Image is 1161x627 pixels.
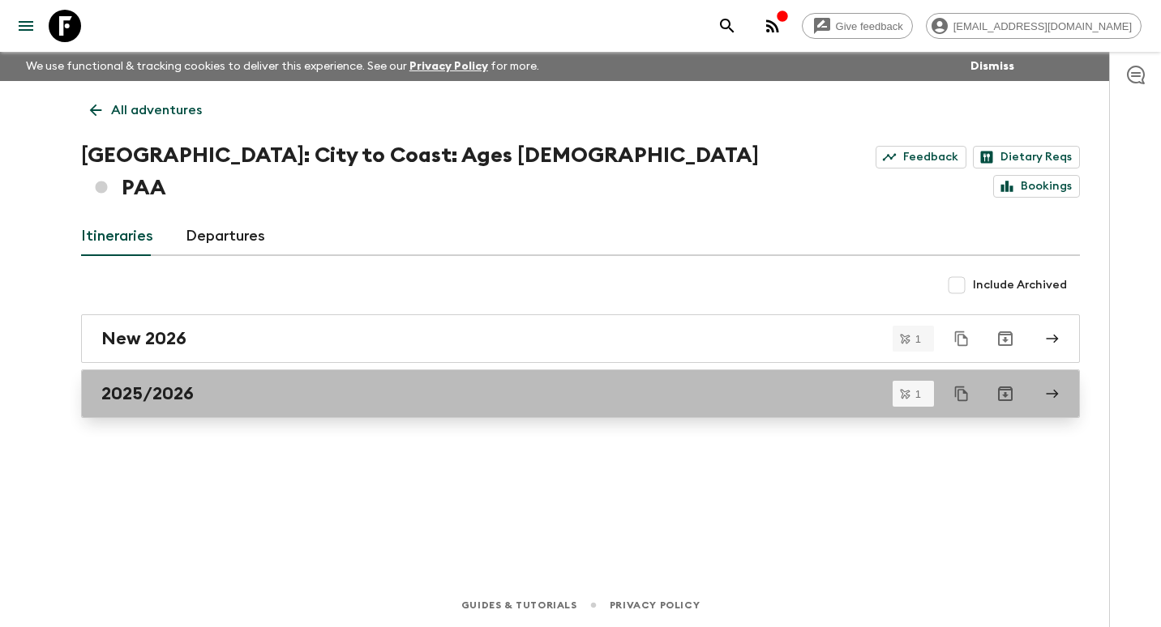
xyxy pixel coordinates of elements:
[101,328,186,349] h2: New 2026
[10,10,42,42] button: menu
[81,139,790,204] h1: [GEOGRAPHIC_DATA]: City to Coast: Ages [DEMOGRAPHIC_DATA] PAA
[827,20,912,32] span: Give feedback
[989,377,1022,410] button: Archive
[81,94,211,126] a: All adventures
[101,383,194,404] h2: 2025/2026
[81,217,153,256] a: Itineraries
[947,379,976,408] button: Duplicate
[945,20,1141,32] span: [EMAIL_ADDRESS][DOMAIN_NAME]
[81,369,1080,418] a: 2025/2026
[461,596,577,614] a: Guides & Tutorials
[906,334,931,344] span: 1
[906,389,931,399] span: 1
[973,277,1067,293] span: Include Archived
[610,596,700,614] a: Privacy Policy
[876,146,966,168] a: Feedback
[973,146,1080,168] a: Dietary Reqs
[966,55,1018,78] button: Dismiss
[947,324,976,353] button: Duplicate
[711,10,743,42] button: search adventures
[802,13,913,39] a: Give feedback
[111,100,202,120] p: All adventures
[409,61,488,72] a: Privacy Policy
[186,217,265,256] a: Departures
[993,175,1080,198] a: Bookings
[989,322,1022,355] button: Archive
[19,52,546,81] p: We use functional & tracking cookies to deliver this experience. See our for more.
[926,13,1142,39] div: [EMAIL_ADDRESS][DOMAIN_NAME]
[81,314,1080,363] a: New 2026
